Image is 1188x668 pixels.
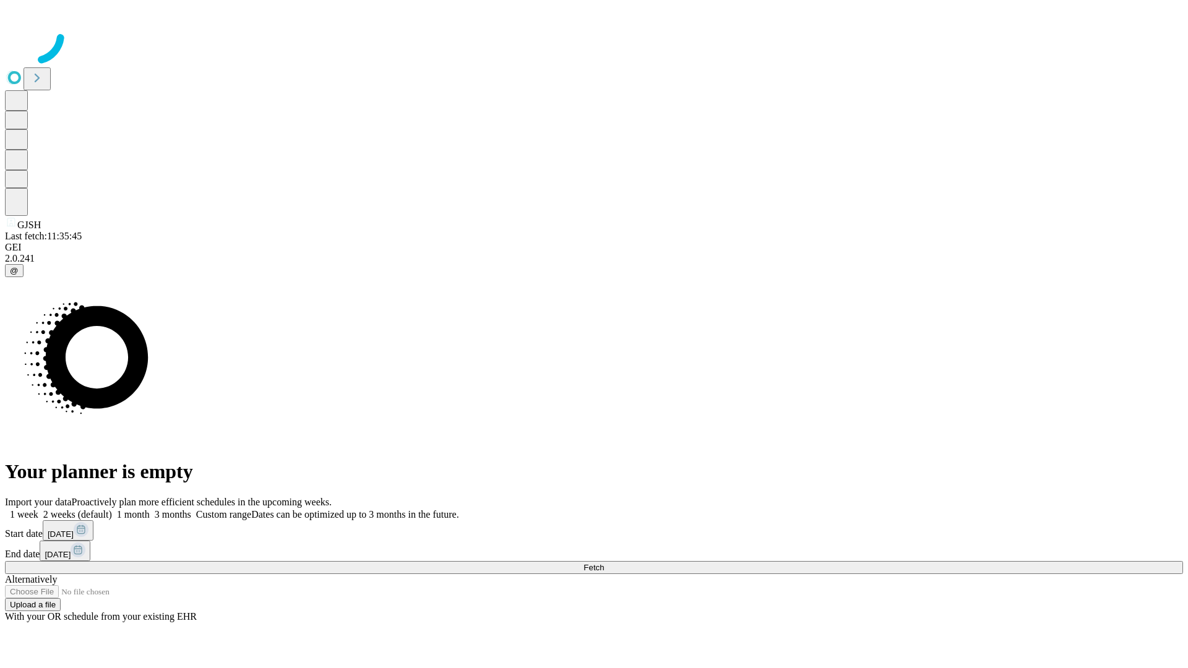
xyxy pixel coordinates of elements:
[155,509,191,520] span: 3 months
[72,497,332,507] span: Proactively plan more efficient schedules in the upcoming weeks.
[583,563,604,572] span: Fetch
[196,509,251,520] span: Custom range
[43,520,93,541] button: [DATE]
[45,550,71,559] span: [DATE]
[5,253,1183,264] div: 2.0.241
[5,598,61,611] button: Upload a file
[10,509,38,520] span: 1 week
[5,497,72,507] span: Import your data
[5,561,1183,574] button: Fetch
[48,529,74,539] span: [DATE]
[40,541,90,561] button: [DATE]
[5,460,1183,483] h1: Your planner is empty
[117,509,150,520] span: 1 month
[17,220,41,230] span: GJSH
[5,242,1183,253] div: GEI
[5,611,197,622] span: With your OR schedule from your existing EHR
[5,541,1183,561] div: End date
[251,509,458,520] span: Dates can be optimized up to 3 months in the future.
[10,266,19,275] span: @
[43,509,112,520] span: 2 weeks (default)
[5,520,1183,541] div: Start date
[5,574,57,584] span: Alternatively
[5,231,82,241] span: Last fetch: 11:35:45
[5,264,24,277] button: @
